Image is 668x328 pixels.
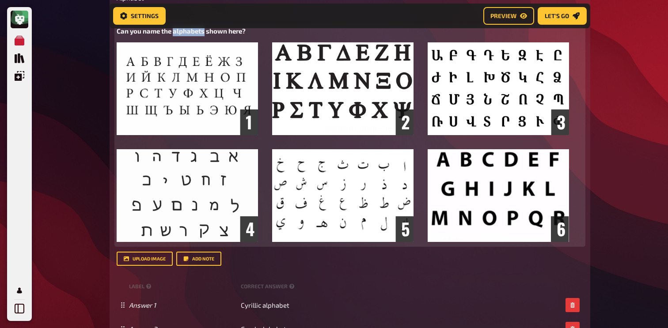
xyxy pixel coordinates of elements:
span: Let's go [545,13,569,19]
img: Flags (2) [117,42,569,242]
i: Answer 1 [129,301,156,309]
span: Can you name the alphabets shown here? [117,27,246,35]
a: Quiz Library [11,49,28,67]
small: label [129,283,237,290]
a: My Account [11,282,28,299]
button: upload image [117,252,173,266]
a: Preview [483,7,534,25]
span: Settings [131,13,159,19]
span: Preview [490,13,516,19]
a: Let's go [538,7,587,25]
a: Overlays [11,67,28,85]
a: Settings [113,7,166,25]
button: Add note [176,252,221,266]
small: correct answer [241,283,296,290]
a: My Quizzes [11,32,28,49]
span: Cyrillic alphabet [241,301,289,309]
